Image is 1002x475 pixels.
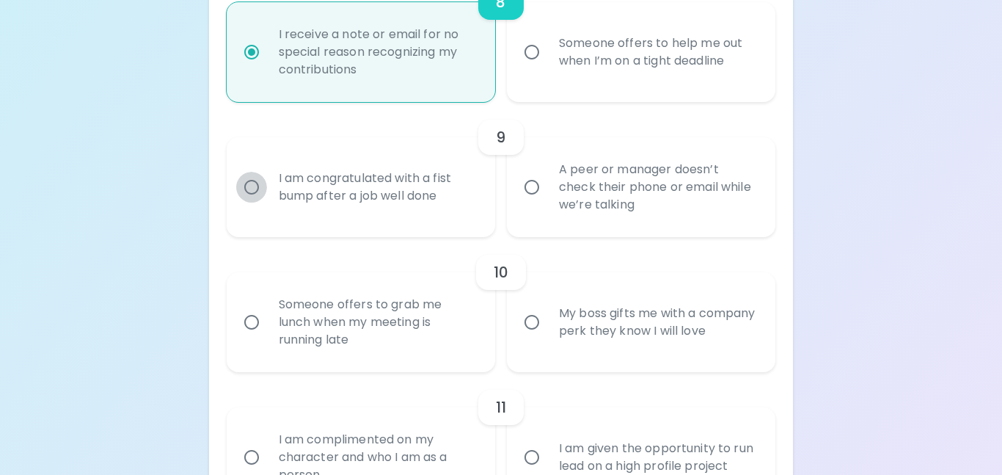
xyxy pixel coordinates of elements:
[496,126,505,149] h6: 9
[267,152,487,222] div: I am congratulated with a fist bump after a job well done
[227,102,776,237] div: choice-group-check
[547,287,767,358] div: My boss gifts me with a company perk they know I will love
[547,17,767,87] div: Someone offers to help me out when I’m on a tight deadline
[267,8,487,96] div: I receive a note or email for no special reason recognizing my contributions
[494,261,508,284] h6: 10
[227,237,776,372] div: choice-group-check
[267,278,487,366] div: Someone offers to grab me lunch when my meeting is running late
[496,396,506,419] h6: 11
[547,143,767,231] div: A peer or manager doesn’t check their phone or email while we’re talking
